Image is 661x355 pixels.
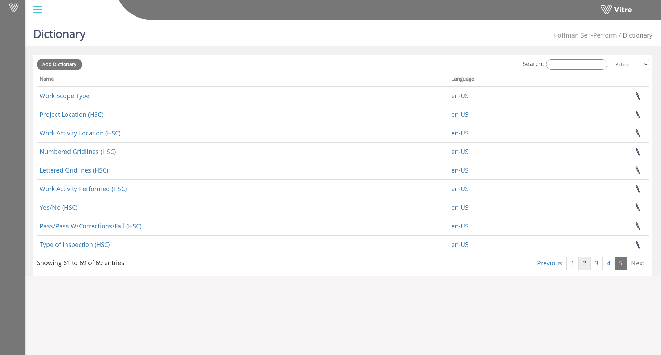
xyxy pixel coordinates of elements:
[451,166,469,174] a: en-US
[451,129,469,137] a: en-US
[40,147,116,156] a: Numbered Gridlines (HSC)
[553,31,617,39] span: 210
[40,92,90,100] a: Work Scope Type
[451,240,469,249] a: en-US
[451,185,469,193] a: en-US
[546,59,607,70] input: Search:
[566,257,579,270] a: 1
[40,166,108,174] a: Lettered Gridlines (HSC)
[451,92,469,100] a: en-US
[40,129,120,137] a: Work Activity Location (HSC)
[40,110,103,118] a: Project Location (HSC)
[40,185,127,193] a: Work Activity Performed (HSC)
[627,257,649,270] a: Next
[533,257,567,270] a: Previous
[449,73,560,86] th: Language
[40,203,77,211] a: Yes/No (HSC)
[602,257,615,270] a: 4
[37,73,449,86] th: Name
[523,59,607,70] label: Search:
[590,257,603,270] a: 3
[451,110,469,118] a: en-US
[451,203,469,211] a: en-US
[37,59,82,70] a: Add Dictionary
[33,17,85,46] h1: Dictionary
[42,61,76,67] span: Add Dictionary
[37,256,124,268] div: Showing 61 to 69 of 69 entries
[40,222,141,230] a: Pass/Pass W/Corrections/Fail (HSC)
[451,147,469,156] a: en-US
[578,257,591,270] a: 2
[451,222,469,230] a: en-US
[617,31,652,40] li: Dictionary
[615,257,627,270] a: 5
[40,240,110,249] a: Type of Inspection (HSC)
